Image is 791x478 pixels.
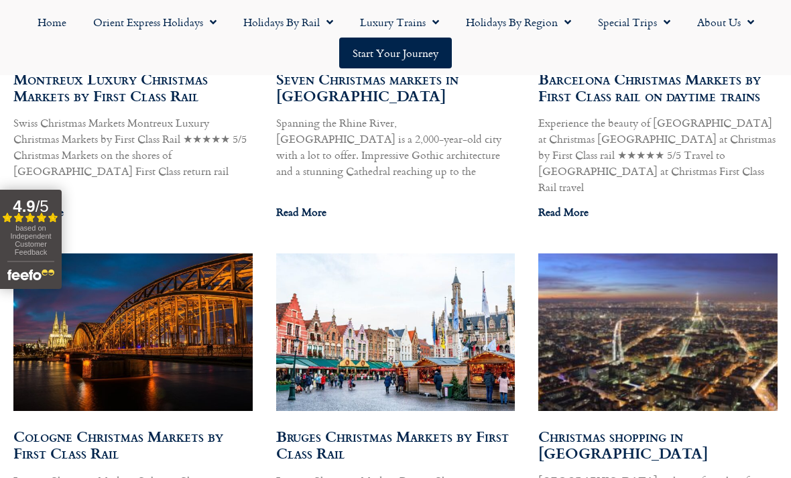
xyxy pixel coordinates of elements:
[7,7,784,68] nav: Menu
[276,204,326,220] a: Read more about Seven Christmas markets in Cologne
[276,115,515,179] p: Spanning the Rhine River, [GEOGRAPHIC_DATA] is a 2,000-year-old city with a lot to offer. Impress...
[13,425,223,464] a: Cologne Christmas Markets by First Class Rail
[276,68,459,107] a: Seven Christmas markets in [GEOGRAPHIC_DATA]
[538,115,778,195] p: Experience the beauty of [GEOGRAPHIC_DATA] at Christmas [GEOGRAPHIC_DATA] at Christmas by First C...
[538,425,708,464] a: Christmas shopping in [GEOGRAPHIC_DATA]
[24,7,80,38] a: Home
[80,7,230,38] a: Orient Express Holidays
[585,7,684,38] a: Special Trips
[230,7,347,38] a: Holidays by Rail
[538,204,589,220] a: Read more about Barcelona Christmas Markets by First Class rail on daytime trains
[538,68,761,107] a: Barcelona Christmas Markets by First Class rail on daytime trains
[452,7,585,38] a: Holidays by Region
[347,7,452,38] a: Luxury Trains
[684,7,768,38] a: About Us
[13,115,253,179] p: Swiss Christmas Markets Montreux Luxury Christmas Markets by First Class Rail ★★★★★ 5/5 Christmas...
[13,68,208,107] a: Montreux Luxury Christmas Markets by First Class Rail
[339,38,452,68] a: Start your Journey
[276,425,509,464] a: Bruges Christmas Markets by First Class Rail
